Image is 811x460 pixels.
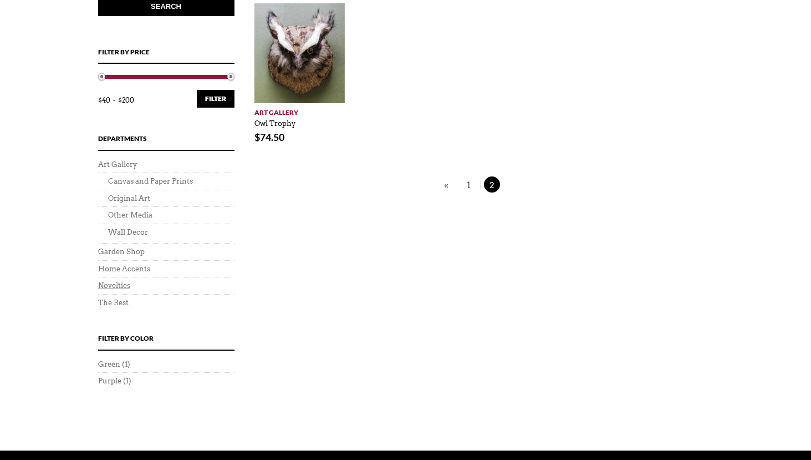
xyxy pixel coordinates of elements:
[484,176,500,193] span: 2
[254,114,295,128] a: Owl Trophy
[98,160,137,169] a: Art Gallery
[457,180,480,190] a: 1
[98,47,234,64] h4: Filter by price
[254,131,260,143] span: $
[98,90,234,112] div: Price: —
[108,194,150,203] a: Original Art
[254,131,284,143] bdi: 74.50
[254,103,375,118] a: Art Gallery
[98,247,145,256] a: Garden Shop
[122,360,130,369] span: (1)
[98,265,150,273] a: Home Accents
[98,281,130,290] a: Novelties
[118,96,134,104] span: $200
[108,211,152,219] a: Other Media
[108,177,193,185] a: Canvas and Paper Prints
[98,360,120,369] a: Green
[98,133,234,151] h4: Departments
[123,376,131,386] span: (1)
[98,299,129,307] a: The Rest
[460,176,477,193] span: 1
[98,96,118,104] span: $40
[441,178,451,192] a: «
[98,333,234,351] h4: Filter by Color
[197,90,234,108] button: Filter
[108,228,148,236] a: Wall Decor
[98,376,121,386] a: Purple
